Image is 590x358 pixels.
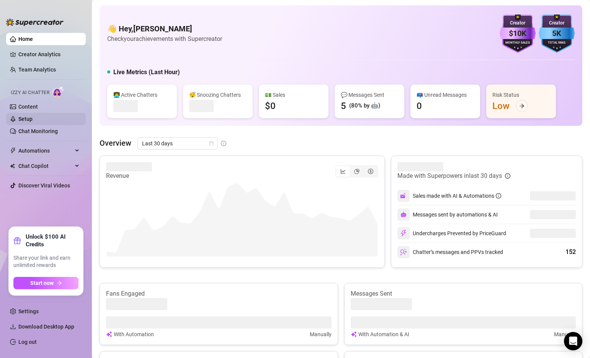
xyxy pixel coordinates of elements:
[18,36,33,42] a: Home
[106,330,112,338] img: svg%3e
[18,145,73,157] span: Automations
[18,182,70,189] a: Discover Viral Videos
[397,171,502,181] article: Made with Superpowers in last 30 days
[500,15,536,53] img: purple-badge-B9DA21FR.svg
[106,171,152,181] article: Revenue
[340,169,346,174] span: line-chart
[496,193,501,199] span: info-circle
[565,247,576,257] div: 152
[18,160,73,172] span: Chat Copilot
[142,138,213,149] span: Last 30 days
[310,330,332,338] article: Manually
[341,91,398,99] div: 💬 Messages Sent
[500,28,536,39] div: $10K
[500,20,536,27] div: Creator
[368,169,373,174] span: dollar-circle
[106,290,332,298] article: Fans Engaged
[18,339,37,345] a: Log out
[18,104,38,110] a: Content
[209,141,214,146] span: calendar
[539,15,575,53] img: blue-badge-DgoSNQY1.svg
[539,20,575,27] div: Creator
[52,86,64,97] img: AI Chatter
[351,330,357,338] img: svg%3e
[18,48,80,60] a: Creator Analytics
[400,230,407,237] img: svg%3e
[400,192,407,199] img: svg%3e
[18,116,33,122] a: Setup
[11,89,49,96] span: Izzy AI Chatter
[413,192,501,200] div: Sales made with AI & Automations
[397,246,503,258] div: Chatter’s messages and PPVs tracked
[13,254,78,269] span: Share your link and earn unlimited rewards
[397,208,498,221] div: Messages sent by automations & AI
[341,100,346,112] div: 5
[10,148,16,154] span: thunderbolt
[505,173,510,179] span: info-circle
[417,100,422,112] div: 0
[113,91,171,99] div: 👩‍💻 Active Chatters
[400,212,407,218] img: svg%3e
[107,34,222,44] article: Check your achievements with Supercreator
[18,67,56,73] a: Team Analytics
[417,91,474,99] div: 📪 Unread Messages
[10,324,16,330] span: download
[114,330,154,338] article: With Automation
[400,249,407,255] img: svg%3e
[26,233,78,248] strong: Unlock $100 AI Credits
[554,330,576,338] article: Manually
[492,91,550,99] div: Risk Status
[57,280,62,286] span: arrow-right
[13,277,78,289] button: Start nowarrow-right
[6,18,64,26] img: logo-BBDzfeDw.svg
[113,68,180,77] h5: Live Metrics (Last Hour)
[18,128,58,134] a: Chat Monitoring
[221,141,226,146] span: info-circle
[100,137,131,149] article: Overview
[397,227,506,239] div: Undercharges Prevented by PriceGuard
[354,169,360,174] span: pie-chart
[265,91,322,99] div: 💵 Sales
[564,332,582,350] div: Open Intercom Messenger
[358,330,409,338] article: With Automation & AI
[107,23,222,34] h4: 👋 Hey, [PERSON_NAME]
[335,165,378,177] div: segmented control
[349,101,380,111] div: (80% by 🤖)
[13,237,21,244] span: gift
[539,41,575,46] div: Total Fans
[18,308,39,314] a: Settings
[265,100,276,112] div: $0
[10,163,15,169] img: Chat Copilot
[189,91,247,99] div: 😴 Snoozing Chatters
[18,324,74,330] span: Download Desktop App
[30,280,54,286] span: Start now
[539,28,575,39] div: 5K
[519,103,525,109] span: arrow-right
[351,290,576,298] article: Messages Sent
[500,41,536,46] div: Monthly Sales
